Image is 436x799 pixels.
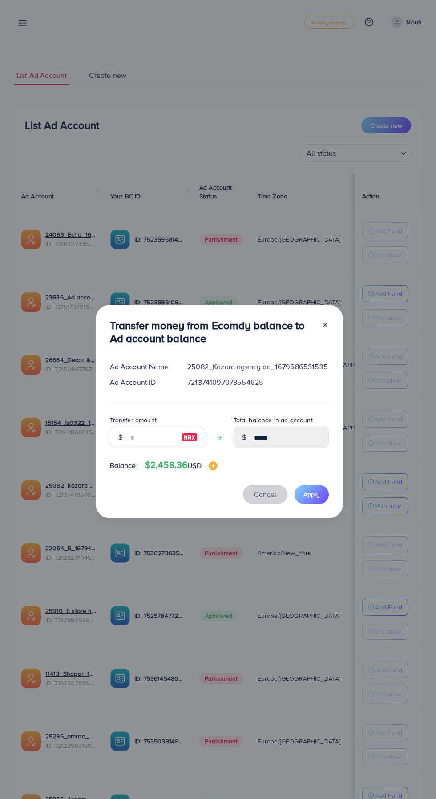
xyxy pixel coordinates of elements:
div: 25082_Kazara agency ad_1679586531535 [180,362,335,372]
span: USD [187,460,201,470]
h4: $2,458.36 [145,460,218,471]
div: Ad Account Name [103,362,181,372]
span: Cancel [254,489,276,499]
img: image [182,432,198,443]
button: Cancel [243,485,287,504]
button: Apply [295,485,329,504]
label: Total balance in ad account [234,416,313,424]
span: Apply [303,490,320,499]
span: Balance: [110,460,138,471]
iframe: Chat [398,759,429,792]
div: Ad Account ID [103,377,181,387]
img: image [209,461,218,470]
label: Transfer amount [110,416,157,424]
div: 7213741097078554625 [180,377,335,387]
h3: Transfer money from Ecomdy balance to Ad account balance [110,319,315,345]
